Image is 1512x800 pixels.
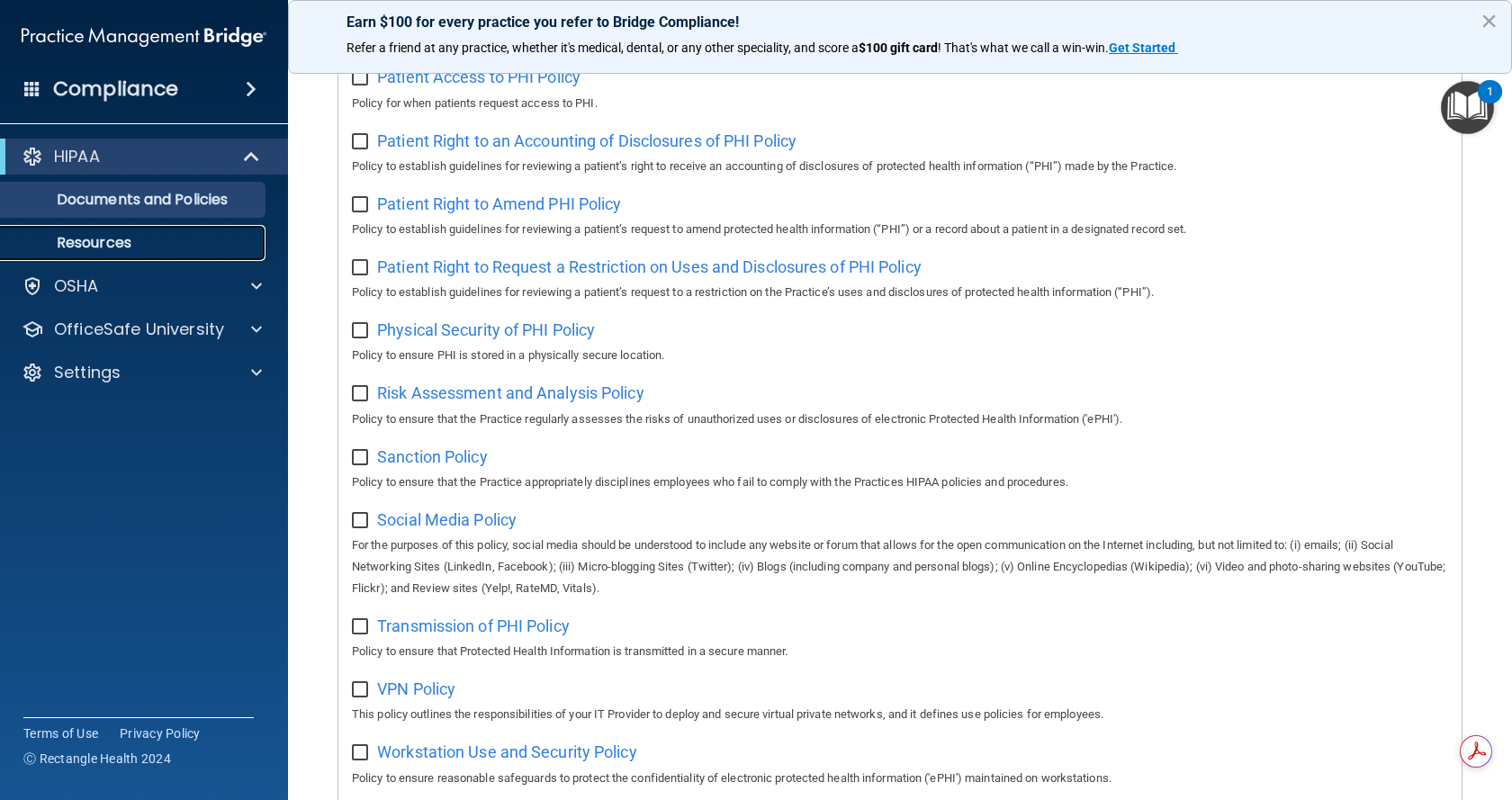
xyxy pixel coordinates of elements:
[352,472,1448,493] p: Policy to ensure that the Practice appropriately disciplines employees who fail to comply with th...
[377,616,570,635] span: Transmission of PHI Policy
[377,742,637,761] span: Workstation Use and Security Policy
[352,641,1448,662] p: Policy to ensure that Protected Health Information is transmitted in a secure manner.
[352,345,1448,366] p: Policy to ensure PHI is stored in a physically secure location.
[352,156,1448,177] p: Policy to establish guidelines for reviewing a patient’s right to receive an accounting of disclo...
[22,146,261,167] a: HIPAA
[352,535,1448,599] p: For the purposes of this policy, social media should be understood to include any website or foru...
[1480,6,1498,35] button: Close
[22,319,262,340] a: OfficeSafe University
[22,19,266,55] img: PMB logo
[377,320,595,339] span: Physical Security of PHI Policy
[1109,40,1178,55] a: Get Started
[12,191,257,209] p: Documents and Policies
[1441,81,1494,134] button: Open Resource Center, 1 new notification
[352,704,1448,725] p: This policy outlines the responsibilities of your IT Provider to deploy and secure virtual privat...
[23,724,98,742] a: Terms of Use
[54,319,224,340] p: OfficeSafe University
[352,219,1448,240] p: Policy to establish guidelines for reviewing a patient’s request to amend protected health inform...
[377,510,517,529] span: Social Media Policy
[346,13,1453,31] p: Earn $100 for every practice you refer to Bridge Compliance!
[377,131,796,150] span: Patient Right to an Accounting of Disclosures of PHI Policy
[377,679,455,698] span: VPN Policy
[12,234,257,252] p: Resources
[54,362,121,383] p: Settings
[859,40,938,55] strong: $100 gift card
[22,362,262,383] a: Settings
[377,67,580,86] span: Patient Access to PHI Policy
[1487,92,1493,115] div: 1
[1109,40,1175,55] strong: Get Started
[53,76,178,102] h4: Compliance
[352,93,1448,114] p: Policy for when patients request access to PHI.
[377,257,922,276] span: Patient Right to Request a Restriction on Uses and Disclosures of PHI Policy
[352,409,1448,430] p: Policy to ensure that the Practice regularly assesses the risks of unauthorized uses or disclosur...
[938,40,1109,55] span: ! That's what we call a win-win.
[377,383,644,402] span: Risk Assessment and Analysis Policy
[352,768,1448,789] p: Policy to ensure reasonable safeguards to protect the confidentiality of electronic protected hea...
[346,40,859,55] span: Refer a friend at any practice, whether it's medical, dental, or any other speciality, and score a
[54,146,100,167] p: HIPAA
[54,275,99,297] p: OSHA
[352,282,1448,303] p: Policy to establish guidelines for reviewing a patient’s request to a restriction on the Practice...
[377,194,621,213] span: Patient Right to Amend PHI Policy
[22,275,262,297] a: OSHA
[23,750,171,768] span: Ⓒ Rectangle Health 2024
[120,724,201,742] a: Privacy Policy
[377,447,488,466] span: Sanction Policy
